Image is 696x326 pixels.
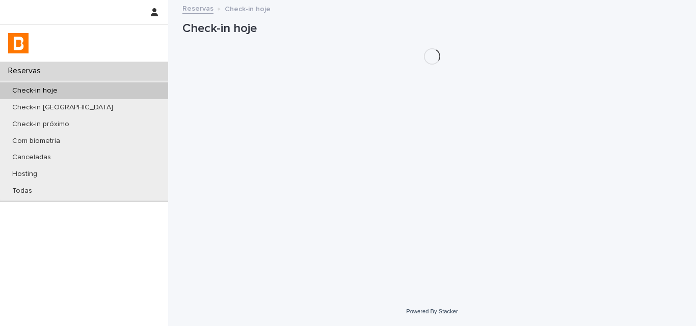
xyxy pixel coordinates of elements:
[4,137,68,145] p: Com biometria
[4,187,40,195] p: Todas
[4,86,66,95] p: Check-in hoje
[4,120,77,129] p: Check-in próximo
[8,33,29,53] img: zVaNuJHRTjyIjT5M9Xd5
[4,170,45,179] p: Hosting
[406,308,458,314] a: Powered By Stacker
[4,66,49,76] p: Reservas
[182,2,213,14] a: Reservas
[4,153,59,162] p: Canceladas
[182,21,682,36] h1: Check-in hoje
[225,3,271,14] p: Check-in hoje
[4,103,121,112] p: Check-in [GEOGRAPHIC_DATA]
